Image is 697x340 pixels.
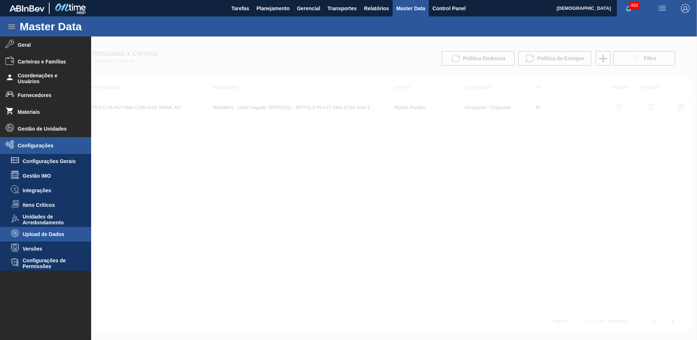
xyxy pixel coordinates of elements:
[18,59,78,65] span: Carteiras e Famílias
[231,4,249,13] span: Tarefas
[18,92,78,98] span: Fornecedores
[9,5,44,12] img: TNhmsLtSVTkK8tSr43FrP2fwEKptu5GPRR3wAAAABJRU5ErkJggg==
[23,173,79,179] span: Gestão IMO
[396,4,425,13] span: Master Data
[23,246,79,252] span: Versões
[256,4,289,13] span: Planejamento
[23,258,79,269] span: Configurações de Permissões
[658,4,666,13] img: userActions
[23,231,79,237] span: Upload de Dados
[23,202,79,208] span: Itens Críticos
[629,1,639,9] span: 483
[18,143,78,148] span: Configurações
[23,158,79,164] span: Configurações Gerais
[23,188,79,193] span: Integrações
[297,4,320,13] span: Gerencial
[23,214,79,225] span: Unidades de Arredondamento
[18,73,78,84] span: Coordenações e Usuários
[617,3,640,13] button: Notificações
[432,4,466,13] span: Control Panel
[20,22,149,31] h1: Master Data
[681,4,690,13] img: Logout
[18,109,78,115] span: Materiais
[364,4,389,13] span: Relatórios
[18,126,78,132] span: Gestão de Unidades
[18,42,78,48] span: Geral
[327,4,357,13] span: Transportes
